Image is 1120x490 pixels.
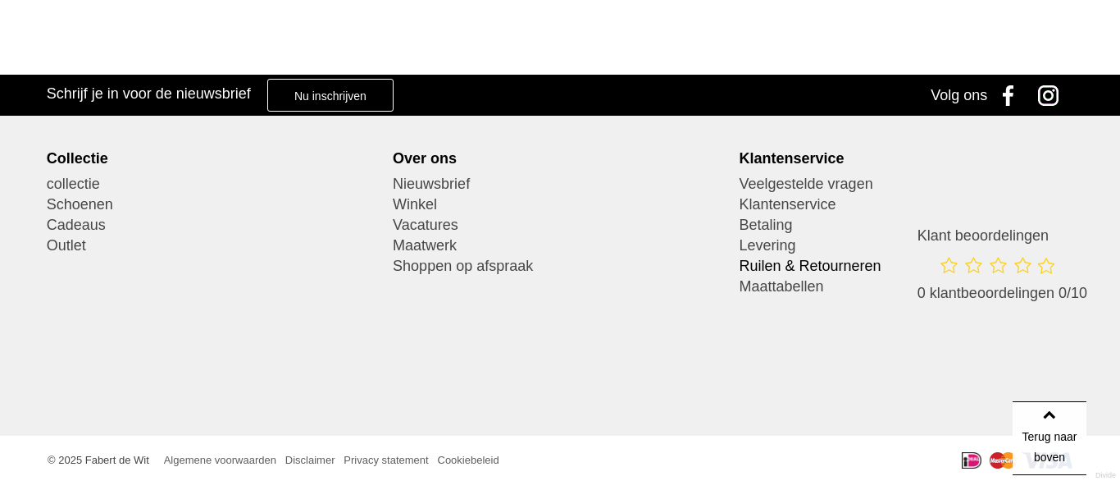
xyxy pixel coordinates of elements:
[344,454,428,466] a: Privacy statement
[740,174,1074,195] a: Veelgestelde vragen
[48,454,149,466] span: © 2025 Fabert de Wit
[267,79,394,112] a: Nu inschrijven
[164,454,276,466] a: Algemene voorwaarden
[1095,465,1116,486] a: Divide
[393,215,727,236] a: Vacatures
[991,75,1032,116] a: Facebook
[393,236,727,256] a: Maatwerk
[962,452,981,469] img: iDeal
[393,256,727,277] a: Shoppen op afspraak
[47,174,381,195] a: collectie
[740,277,1074,297] a: Maattabellen
[740,215,1074,236] a: Betaling
[917,285,1087,301] span: 0 klantbeoordelingen 0/10
[47,195,381,215] a: Schoenen
[917,227,1087,319] a: Klant beoordelingen 0 klantbeoordelingen 0/10
[931,75,987,116] div: Volg ons
[740,195,1074,215] a: Klantenservice
[438,454,499,466] a: Cookiebeleid
[740,256,1074,277] a: Ruilen & Retourneren
[47,215,381,236] a: Cadeaus
[393,195,727,215] a: Winkel
[47,236,381,256] a: Outlet
[47,149,381,167] div: Collectie
[740,149,1074,167] div: Klantenservice
[393,149,727,167] div: Over ons
[285,454,335,466] a: Disclaimer
[990,452,1017,469] img: Mastercard
[740,236,1074,256] a: Levering
[1013,401,1086,475] a: Terug naar boven
[1032,75,1073,116] a: Instagram
[917,227,1087,245] h3: Klant beoordelingen
[47,85,251,103] h3: Schrijf je in voor de nieuwsbrief
[393,174,727,195] a: Nieuwsbrief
